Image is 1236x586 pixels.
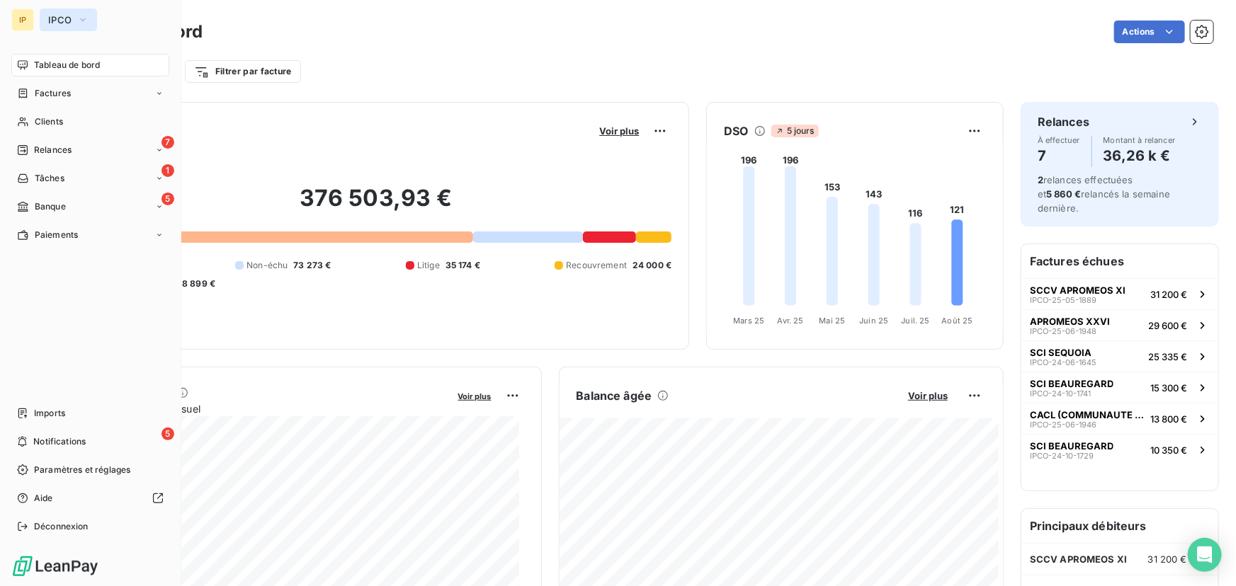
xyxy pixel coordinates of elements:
[246,259,288,272] span: Non-échu
[185,60,301,83] button: Filtrer par facture
[161,136,174,149] span: 7
[1038,144,1080,167] h4: 7
[820,316,846,326] tspan: Mai 25
[1030,389,1091,398] span: IPCO-24-10-1741
[34,464,130,476] span: Paramètres et réglages
[35,87,71,100] span: Factures
[1030,327,1096,335] span: IPCO-25-06-1948
[1030,347,1092,358] span: SCI SEQUOIA
[942,316,973,326] tspan: Août 25
[1030,409,1145,420] span: CACL (COMMUNAUTE D'AGGLOMERATION DU
[1114,21,1185,43] button: Actions
[1150,289,1187,300] span: 31 200 €
[1150,413,1187,425] span: 13 800 €
[454,389,496,402] button: Voir plus
[1038,174,1170,214] span: relances effectuées et relancés la semaine dernière.
[904,389,952,402] button: Voir plus
[734,316,765,326] tspan: Mars 25
[34,407,65,420] span: Imports
[178,277,215,290] span: -8 899 €
[35,172,64,185] span: Tâches
[599,125,639,137] span: Voir plus
[34,520,89,533] span: Déconnexion
[34,59,100,71] span: Tableau de bord
[1038,174,1043,185] span: 2
[1021,434,1218,465] button: SCI BEAUREGARDIPCO-24-10-172910 350 €
[1030,358,1096,367] span: IPCO-24-06-1645
[35,229,78,241] span: Paiements
[11,402,169,425] a: Imports
[161,164,174,177] span: 1
[11,54,169,76] a: Tableau de bord
[48,14,72,25] span: IPCO
[860,316,889,326] tspan: Juin 25
[1148,553,1187,565] span: 31 200 €
[1030,296,1096,304] span: IPCO-25-05-1889
[1021,509,1218,543] h6: Principaux débiteurs
[33,435,86,448] span: Notifications
[1021,340,1218,372] button: SCI SEQUOIAIPCO-24-06-164525 335 €
[1021,309,1218,340] button: APROMEOS XXVIIPCO-25-06-194829 600 €
[1188,538,1222,572] div: Open Intercom Messenger
[35,115,63,128] span: Clients
[1030,452,1094,460] span: IPCO-24-10-1729
[566,259,627,272] span: Recouvrement
[35,200,66,213] span: Banque
[1148,320,1187,331] span: 29 600 €
[80,401,448,416] span: Chiffre d'affaires mensuel
[80,184,671,226] h2: 376 503,93 €
[1104,144,1176,167] h4: 36,26 k €
[595,125,643,137] button: Voir plus
[724,122,748,139] h6: DSO
[161,427,174,440] span: 5
[11,459,169,481] a: Paramètres et réglages
[577,387,652,404] h6: Balance âgée
[1046,188,1081,200] span: 5 860 €
[458,391,492,401] span: Voir plus
[1030,285,1126,296] span: SCCV APROMEOS XI
[1030,553,1127,565] span: SCCV APROMEOS XI
[1150,382,1187,393] span: 15 300 €
[293,259,331,272] span: 73 273 €
[11,139,169,161] a: 7Relances
[1148,351,1187,362] span: 25 335 €
[1150,444,1187,456] span: 10 350 €
[1021,403,1218,434] button: CACL (COMMUNAUTE D'AGGLOMERATION DUIPCO-25-06-194613 800 €
[11,487,169,510] a: Aide
[902,316,930,326] tspan: Juil. 25
[1030,440,1113,452] span: SCI BEAUREGARD
[11,167,169,190] a: 1Tâches
[1021,372,1218,403] button: SCI BEAUREGARDIPCO-24-10-174115 300 €
[11,8,34,31] div: IP
[11,110,169,133] a: Clients
[34,144,72,156] span: Relances
[11,195,169,218] a: 5Banque
[1030,378,1113,389] span: SCI BEAUREGARD
[1030,316,1110,327] span: APROMEOS XXVI
[446,259,480,272] span: 35 174 €
[161,193,174,205] span: 5
[34,492,53,505] span: Aide
[1030,420,1096,429] span: IPCO-25-06-1946
[1021,278,1218,309] button: SCCV APROMEOS XIIPCO-25-05-188931 200 €
[1038,136,1080,144] span: À effectuer
[778,316,804,326] tspan: Avr. 25
[417,259,440,272] span: Litige
[771,125,819,137] span: 5 jours
[1021,244,1218,278] h6: Factures échues
[11,224,169,246] a: Paiements
[11,555,99,578] img: Logo LeanPay
[633,259,671,272] span: 24 000 €
[11,82,169,105] a: Factures
[1104,136,1176,144] span: Montant à relancer
[1038,113,1089,130] h6: Relances
[908,390,948,401] span: Voir plus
